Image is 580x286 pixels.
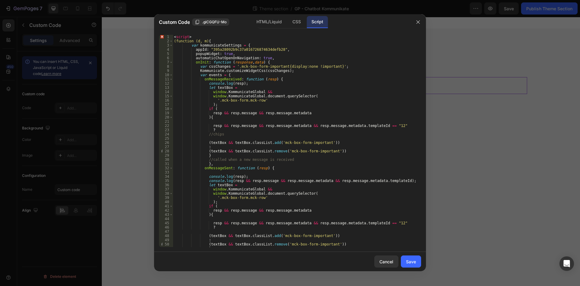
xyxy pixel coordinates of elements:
[159,238,173,242] div: 49
[53,49,425,55] p: Publish the page to see the content.
[159,77,173,81] div: 11
[159,111,173,115] div: 19
[159,158,173,162] div: 30
[159,221,173,225] div: 45
[159,73,173,77] div: 10
[159,124,173,128] div: 22
[159,187,173,191] div: 37
[159,94,173,98] div: 15
[159,18,190,26] span: Custom Code
[159,153,173,158] div: 29
[159,145,173,149] div: 27
[159,136,173,141] div: 25
[159,204,173,208] div: 41
[159,162,173,166] div: 31
[202,19,227,25] span: .giCGQFU-Mo
[379,258,393,265] div: Cancel
[192,18,229,26] button: .giCGQFU-Mo
[159,107,173,111] div: 18
[159,166,173,170] div: 32
[159,141,173,145] div: 26
[159,208,173,213] div: 42
[159,174,173,179] div: 34
[288,16,305,28] div: CSS
[159,119,173,124] div: 21
[159,69,173,73] div: 9
[159,56,173,60] div: 6
[374,255,398,268] button: Cancel
[159,43,173,47] div: 3
[159,234,173,238] div: 48
[159,225,173,229] div: 46
[159,115,173,119] div: 20
[307,16,328,28] div: Script
[406,258,416,265] div: Save
[159,90,173,94] div: 14
[53,17,425,23] p: Publish the page to see the content.
[159,39,173,43] div: 2
[159,86,173,90] div: 13
[159,132,173,136] div: 24
[159,196,173,200] div: 39
[159,128,173,132] div: 23
[60,52,86,57] div: Custom Code
[53,33,425,39] p: Publish the page to see the content.
[401,255,421,268] button: Save
[159,179,173,183] div: 35
[53,65,425,72] span: Custom code
[159,200,173,204] div: 40
[159,47,173,52] div: 4
[159,52,173,56] div: 5
[159,191,173,196] div: 38
[159,217,173,221] div: 44
[159,242,173,246] div: 50
[159,64,173,69] div: 8
[159,213,173,217] div: 43
[159,102,173,107] div: 17
[559,256,574,271] div: Open Intercom Messenger
[252,16,286,28] div: HTML/Liquid
[159,60,173,64] div: 7
[159,170,173,174] div: 33
[159,98,173,102] div: 16
[159,81,173,86] div: 12
[159,229,173,234] div: 47
[159,246,173,251] div: 51
[159,183,173,187] div: 36
[159,35,173,39] div: 1
[159,149,173,153] div: 28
